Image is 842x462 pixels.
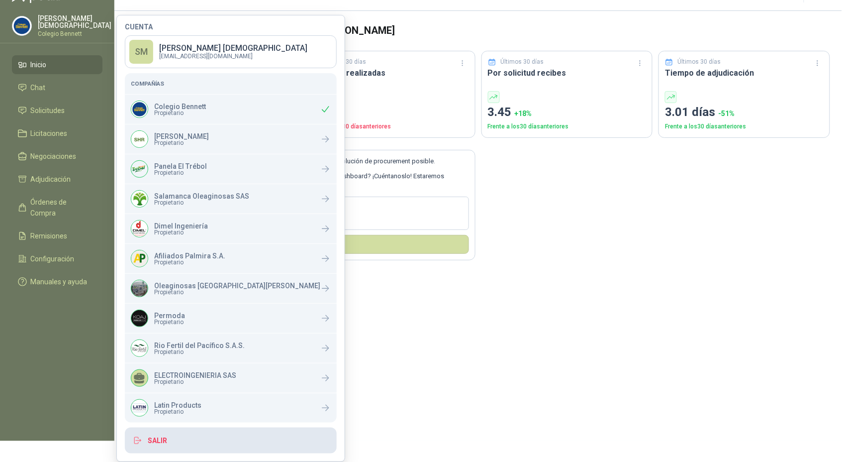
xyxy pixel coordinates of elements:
[125,124,337,154] a: Company Logo[PERSON_NAME]Propietario
[154,319,185,325] span: Propietario
[488,103,647,122] p: 3.45
[159,53,307,59] p: [EMAIL_ADDRESS][DOMAIN_NAME]
[31,59,47,70] span: Inicio
[131,191,148,207] img: Company Logo
[31,105,65,116] span: Solicitudes
[125,428,337,454] button: Salir
[310,122,469,131] p: Frente a los 30 días anteriores
[12,16,31,35] img: Company Logo
[154,230,208,235] span: Propietario
[31,128,68,139] span: Licitaciones
[488,122,647,131] p: Frente a los 30 días anteriores
[678,57,721,67] p: Últimos 30 días
[12,78,102,97] a: Chat
[131,250,148,267] img: Company Logo
[154,193,249,200] p: Salamanca Oleaginosas SAS
[31,197,93,219] span: Órdenes de Compra
[125,334,337,363] a: Company LogoRio Fertil del Pacífico S.A.S.Propietario
[159,44,307,52] p: [PERSON_NAME] [DEMOGRAPHIC_DATA]
[154,282,320,289] p: Oleaginosas [GEOGRAPHIC_DATA][PERSON_NAME]
[154,170,207,176] span: Propietario
[12,170,102,189] a: Adjudicación
[31,82,46,93] span: Chat
[154,140,209,146] span: Propietario
[131,161,148,177] img: Company Logo
[125,304,337,333] a: Company LogoPermodaPropietario
[125,95,337,124] div: Company LogoColegio BennettPropietario
[125,184,337,214] a: Company LogoSalamanca Oleaginosas SASPropietario
[154,133,209,140] p: [PERSON_NAME]
[154,110,206,116] span: Propietario
[154,289,320,295] span: Propietario
[131,280,148,297] img: Company Logo
[12,55,102,74] a: Inicio
[125,363,337,393] a: ELECTROINGENIERIA SASPropietario
[12,249,102,268] a: Configuración
[154,372,236,379] p: ELECTROINGENIERIA SAS
[310,103,469,122] p: 94
[154,223,208,230] p: Dimel Ingeniería
[154,379,236,385] span: Propietario
[12,193,102,223] a: Órdenes de Compra
[125,244,337,273] a: Company LogoAfiliados Palmira S.A.Propietario
[129,40,153,64] div: SM
[131,400,148,416] img: Company Logo
[154,163,207,170] p: Panela El Trébol
[154,409,201,415] span: Propietario
[665,103,824,122] p: 3.01 días
[154,103,206,110] p: Colegio Bennett
[125,154,337,184] a: Company LogoPanela El TrébolPropietario
[12,147,102,166] a: Negociaciones
[31,151,77,162] span: Negociaciones
[31,276,88,287] span: Manuales y ayuda
[38,15,111,29] p: [PERSON_NAME] [DEMOGRAPHIC_DATA]
[665,122,824,131] p: Frente a los 30 días anteriores
[31,231,68,241] span: Remisiones
[154,252,225,259] p: Afiliados Palmira S.A.
[12,101,102,120] a: Solicitudes
[131,310,148,327] img: Company Logo
[665,67,824,79] h3: Tiempo de adjudicación
[31,253,75,264] span: Configuración
[500,57,544,67] p: Últimos 30 días
[125,214,337,243] a: Company LogoDimel IngenieríaPropietario
[131,79,331,88] h5: Compañías
[154,342,245,349] p: Rio Fertil del Pacífico S.A.S.
[310,67,469,79] h3: Compras realizadas
[131,221,148,237] img: Company Logo
[31,174,71,185] span: Adjudicación
[515,110,532,117] span: + 18 %
[131,340,148,356] img: Company Logo
[154,349,245,355] span: Propietario
[131,101,148,117] img: Company Logo
[142,23,830,38] h3: Bienvenido de [DEMOGRAPHIC_DATA][PERSON_NAME]
[125,35,337,68] a: SM[PERSON_NAME] [DEMOGRAPHIC_DATA][EMAIL_ADDRESS][DOMAIN_NAME]
[125,274,337,303] a: Company LogoOleaginosas [GEOGRAPHIC_DATA][PERSON_NAME]Propietario
[125,393,337,423] a: Company LogoLatin ProductsPropietario
[154,402,201,409] p: Latin Products
[154,200,249,206] span: Propietario
[125,23,337,30] h4: Cuenta
[38,31,111,37] p: Colegio Bennett
[131,131,148,147] img: Company Logo
[12,272,102,291] a: Manuales y ayuda
[12,227,102,245] a: Remisiones
[154,312,185,319] p: Permoda
[12,124,102,143] a: Licitaciones
[154,259,225,265] span: Propietario
[488,67,647,79] h3: Por solicitud recibes
[718,110,735,117] span: -51 %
